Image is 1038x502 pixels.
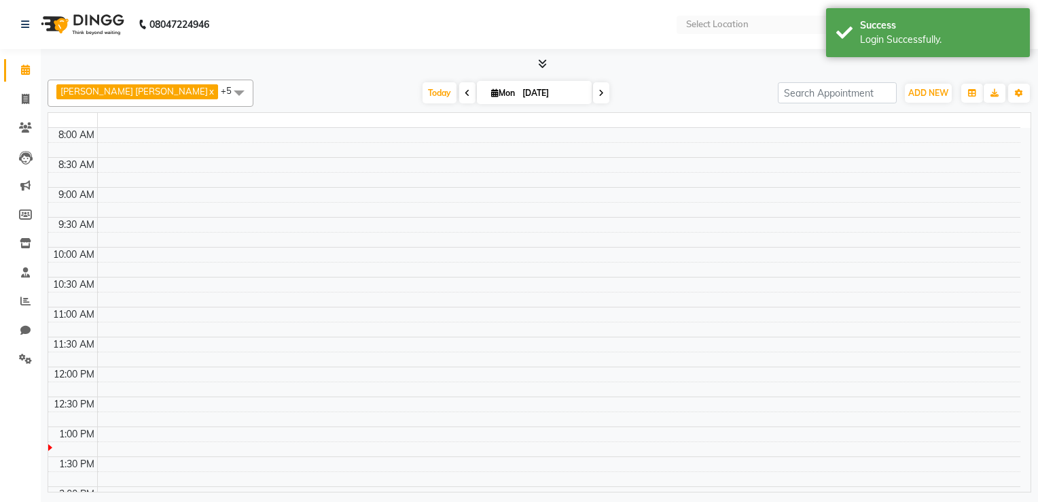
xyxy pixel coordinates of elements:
div: 1:00 PM [56,427,97,441]
div: Login Successfully. [860,33,1020,47]
div: 1:30 PM [56,457,97,471]
span: Mon [488,88,518,98]
div: 9:00 AM [56,188,97,202]
span: ADD NEW [908,88,948,98]
div: 8:00 AM [56,128,97,142]
div: 2:00 PM [56,487,97,501]
div: 12:00 PM [51,367,97,382]
b: 08047224946 [149,5,209,44]
div: 11:30 AM [50,337,97,352]
div: 9:30 AM [56,218,97,232]
div: 11:00 AM [50,307,97,322]
input: 2025-09-01 [518,83,586,103]
span: +5 [221,85,242,96]
div: 10:00 AM [50,248,97,262]
span: Today [423,82,457,103]
div: 10:30 AM [50,278,97,292]
span: [PERSON_NAME] [PERSON_NAME] [60,86,208,97]
div: Success [860,18,1020,33]
a: x [208,86,214,97]
div: 8:30 AM [56,158,97,172]
div: Select Location [686,18,749,31]
img: logo [35,5,128,44]
button: ADD NEW [905,84,952,103]
input: Search Appointment [778,82,897,103]
div: 12:30 PM [51,397,97,412]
